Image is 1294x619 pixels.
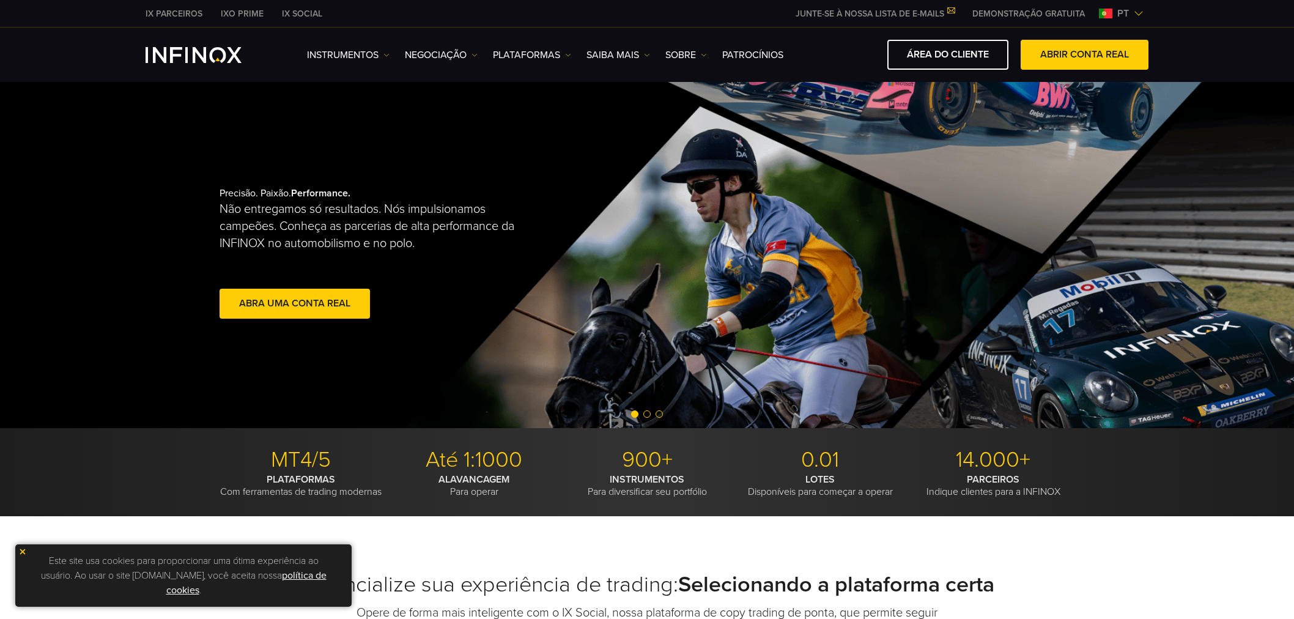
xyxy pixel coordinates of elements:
strong: LOTES [805,473,835,486]
span: Go to slide 2 [643,410,651,418]
p: Para operar [392,473,556,498]
a: PLATAFORMAS [493,48,571,62]
a: Patrocínios [722,48,783,62]
a: ABRIR CONTA REAL [1021,40,1148,70]
strong: PLATAFORMAS [267,473,335,486]
p: Para diversificar seu portfólio [565,473,729,498]
a: abra uma conta real [220,289,370,319]
h2: Potencialize sua experiência de trading: [219,571,1075,598]
a: NEGOCIAÇÃO [405,48,478,62]
a: JUNTE-SE À NOSSA LISTA DE E-MAILS [786,9,963,19]
a: INFINOX [212,7,273,20]
span: pt [1112,6,1134,21]
span: Go to slide 1 [631,410,638,418]
strong: PARCEIROS [967,473,1019,486]
a: INFINOX [136,7,212,20]
p: Disponíveis para começar a operar [738,473,902,498]
p: 0.01 [738,447,902,473]
p: Até 1:1000 [392,447,556,473]
a: ÁREA DO CLIENTE [887,40,1008,70]
p: Este site usa cookies para proporcionar uma ótima experiência ao usuário. Ao usar o site [DOMAIN_... [21,550,346,601]
div: Precisão. Paixão. [220,168,605,341]
p: Com ferramentas de trading modernas [219,473,383,498]
a: INFINOX [273,7,331,20]
a: INFINOX Logo [146,47,270,63]
p: Indique clientes para a INFINOX [911,473,1075,498]
span: Go to slide 3 [656,410,663,418]
p: Não entregamos só resultados. Nós impulsionamos campeões. Conheça as parcerias de alta performanc... [220,201,528,252]
strong: Performance. [291,187,350,199]
a: Saiba mais [586,48,650,62]
a: Instrumentos [307,48,390,62]
img: yellow close icon [18,547,27,556]
strong: INSTRUMENTOS [610,473,684,486]
p: 900+ [565,447,729,473]
p: MT4/5 [219,447,383,473]
strong: ALAVANCAGEM [438,473,509,486]
a: SOBRE [665,48,707,62]
p: 14.000+ [911,447,1075,473]
strong: Selecionando a plataforma certa [678,571,994,598]
a: INFINOX MENU [963,7,1094,20]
